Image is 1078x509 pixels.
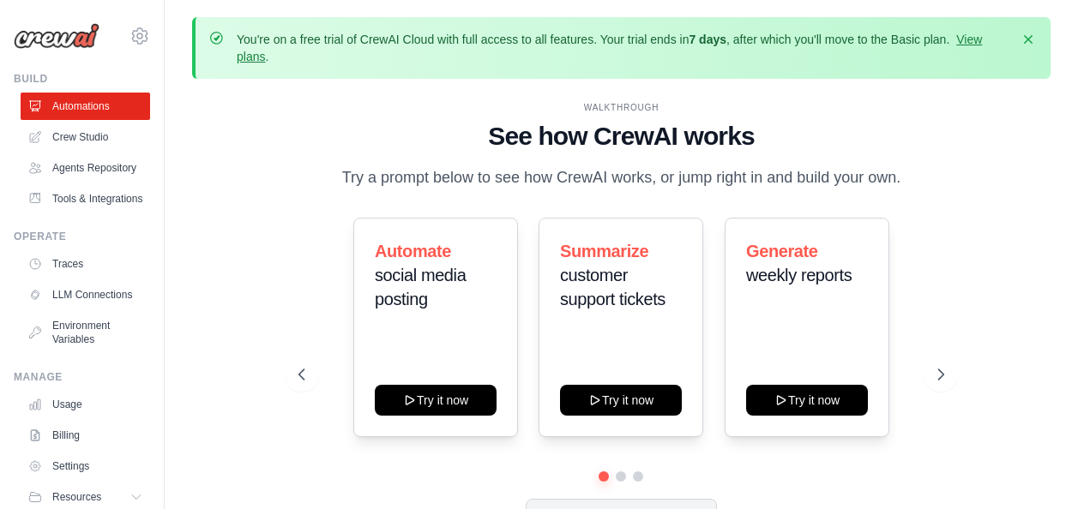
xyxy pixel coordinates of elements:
[21,452,150,480] a: Settings
[21,391,150,418] a: Usage
[375,242,451,260] span: Automate
[375,266,466,308] span: social media posting
[21,93,150,120] a: Automations
[21,250,150,278] a: Traces
[14,23,99,49] img: Logo
[21,154,150,182] a: Agents Repository
[21,281,150,308] a: LLM Connections
[21,123,150,151] a: Crew Studio
[333,165,909,190] p: Try a prompt below to see how CrewAI works, or jump right in and build your own.
[746,242,818,260] span: Generate
[689,33,726,46] strong: 7 days
[560,385,682,416] button: Try it now
[375,385,497,416] button: Try it now
[560,266,665,308] span: customer support tickets
[746,266,852,284] span: weekly reports
[298,121,944,152] h1: See how CrewAI works
[21,312,150,353] a: Environment Variables
[21,422,150,449] a: Billing
[560,242,648,260] span: Summarize
[21,185,150,213] a: Tools & Integrations
[992,427,1078,509] iframe: Chat Widget
[237,31,1009,65] p: You're on a free trial of CrewAI Cloud with full access to all features. Your trial ends in , aft...
[14,72,150,86] div: Build
[14,230,150,243] div: Operate
[298,101,944,114] div: WALKTHROUGH
[14,370,150,384] div: Manage
[52,490,101,504] span: Resources
[746,385,868,416] button: Try it now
